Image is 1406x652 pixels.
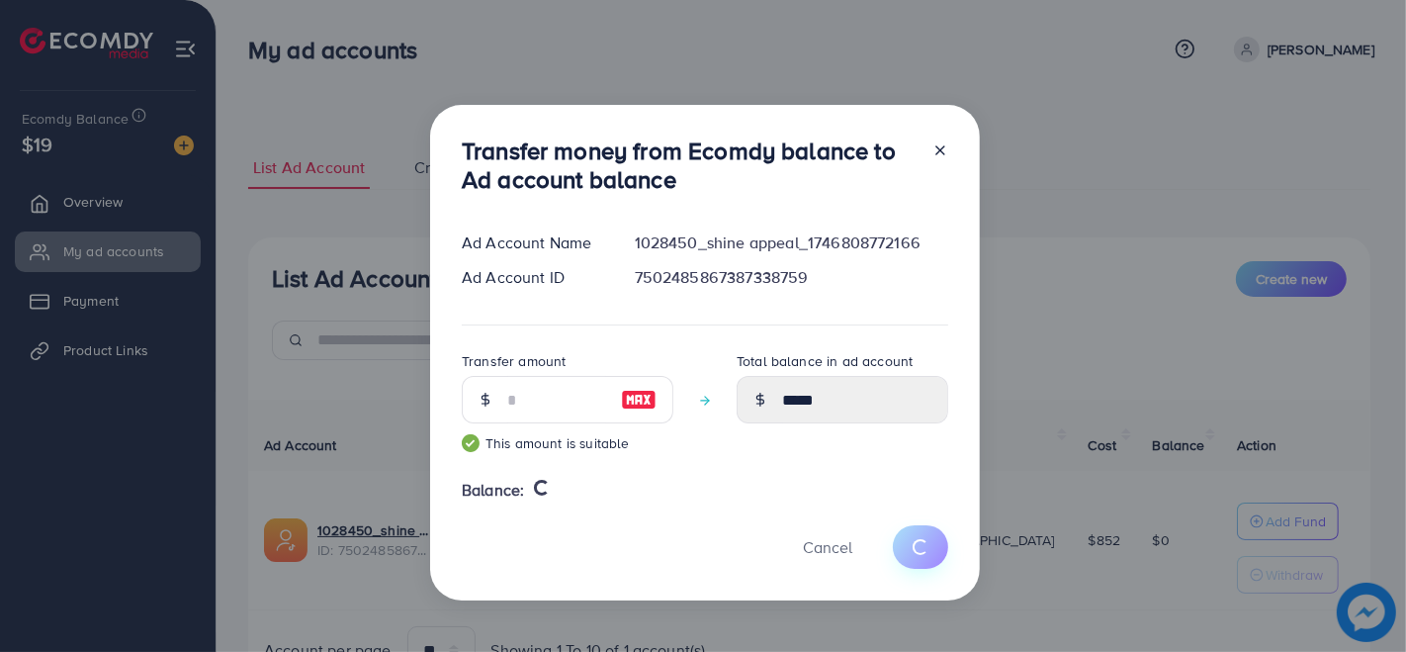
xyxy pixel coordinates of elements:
div: Ad Account Name [446,232,619,254]
div: 7502485867387338759 [619,266,964,289]
label: Transfer amount [462,351,566,371]
label: Total balance in ad account [737,351,913,371]
div: 1028450_shine appeal_1746808772166 [619,232,964,254]
div: Ad Account ID [446,266,619,289]
img: image [621,388,657,412]
button: Cancel [778,525,877,568]
span: Balance: [462,479,524,502]
small: This amount is suitable [462,433,673,453]
img: guide [462,434,480,452]
h3: Transfer money from Ecomdy balance to Ad account balance [462,137,917,194]
span: Cancel [803,536,852,558]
